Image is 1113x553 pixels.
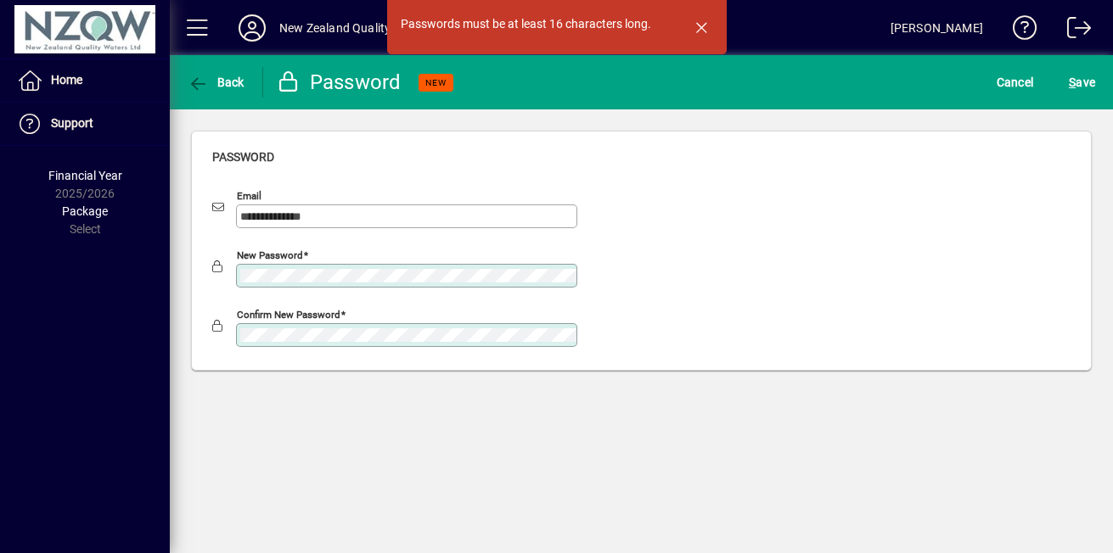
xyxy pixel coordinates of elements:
[237,249,303,261] mat-label: New password
[51,116,93,130] span: Support
[1065,67,1099,98] button: Save
[8,59,170,102] a: Home
[8,103,170,145] a: Support
[183,67,249,98] button: Back
[891,14,983,42] div: [PERSON_NAME]
[170,67,263,98] app-page-header-button: Back
[276,69,402,96] div: Password
[62,204,108,218] span: Package
[48,169,122,182] span: Financial Year
[1000,3,1037,59] a: Knowledge Base
[997,69,1034,96] span: Cancel
[1069,75,1076,89] span: S
[1069,69,1095,96] span: ave
[1054,3,1092,59] a: Logout
[188,75,245,89] span: Back
[425,77,447,88] span: NEW
[237,309,340,321] mat-label: Confirm new password
[992,67,1038,98] button: Cancel
[51,73,82,87] span: Home
[212,150,274,164] span: Password
[279,14,453,42] div: New Zealand Quality Waters Ltd
[225,13,279,43] button: Profile
[237,190,261,202] mat-label: Email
